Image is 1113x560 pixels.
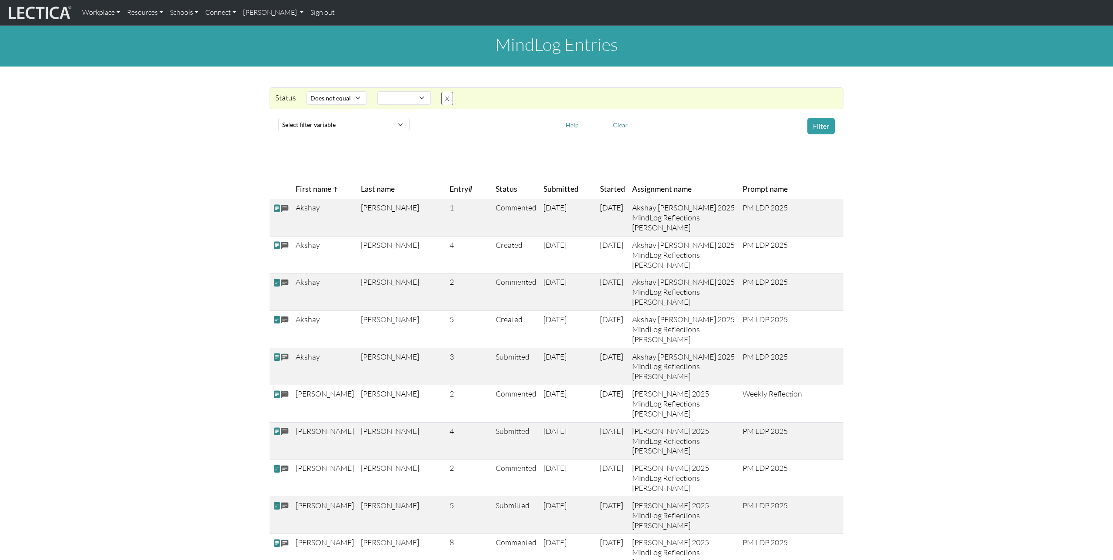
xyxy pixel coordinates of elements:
[629,497,739,534] td: [PERSON_NAME] 2025 MindLog Reflections [PERSON_NAME]
[292,273,357,311] td: Akshay
[273,241,281,250] span: view
[273,278,281,287] span: view
[281,464,289,474] span: comments
[629,460,739,497] td: [PERSON_NAME] 2025 MindLog Reflections [PERSON_NAME]
[270,91,301,105] div: Status
[492,310,540,348] td: Created
[596,273,629,311] td: [DATE]
[273,539,281,548] span: view
[357,273,446,311] td: [PERSON_NAME]
[739,385,843,423] td: Weekly Reflection
[629,385,739,423] td: [PERSON_NAME] 2025 MindLog Reflections [PERSON_NAME]
[543,183,579,195] span: Submitted
[629,310,739,348] td: Akshay [PERSON_NAME] 2025 MindLog Reflections [PERSON_NAME]
[281,427,289,437] span: comments
[540,497,596,534] td: [DATE]
[296,183,338,195] span: First name
[632,183,692,195] span: Assignment name
[357,460,446,497] td: [PERSON_NAME]
[596,236,629,273] td: [DATE]
[629,236,739,273] td: Akshay [PERSON_NAME] 2025 MindLog Reflections [PERSON_NAME]
[123,3,167,22] a: Resources
[540,273,596,311] td: [DATE]
[357,180,446,199] th: Last name
[596,199,629,237] td: [DATE]
[292,497,357,534] td: [PERSON_NAME]
[492,385,540,423] td: Commented
[357,497,446,534] td: [PERSON_NAME]
[739,497,843,534] td: PM LDP 2025
[739,348,843,385] td: PM LDP 2025
[273,501,281,510] span: view
[357,236,446,273] td: [PERSON_NAME]
[240,3,307,22] a: [PERSON_NAME]
[629,273,739,311] td: Akshay [PERSON_NAME] 2025 MindLog Reflections [PERSON_NAME]
[446,236,492,273] td: 4
[562,118,583,132] button: Help
[7,4,72,21] img: lecticalive
[292,385,357,423] td: [PERSON_NAME]
[357,310,446,348] td: [PERSON_NAME]
[596,385,629,423] td: [DATE]
[629,348,739,385] td: Akshay [PERSON_NAME] 2025 MindLog Reflections [PERSON_NAME]
[450,183,489,195] span: Entry#
[441,92,453,105] button: X
[446,460,492,497] td: 2
[273,203,281,213] span: view
[739,310,843,348] td: PM LDP 2025
[743,183,788,195] span: Prompt name
[446,199,492,237] td: 1
[281,203,289,213] span: comments
[562,120,583,129] a: Help
[281,353,289,363] span: comments
[540,385,596,423] td: [DATE]
[739,273,843,311] td: PM LDP 2025
[446,385,492,423] td: 2
[596,348,629,385] td: [DATE]
[540,348,596,385] td: [DATE]
[273,315,281,324] span: view
[596,497,629,534] td: [DATE]
[492,497,540,534] td: Submitted
[492,199,540,237] td: Commented
[357,199,446,237] td: [PERSON_NAME]
[446,310,492,348] td: 5
[446,348,492,385] td: 3
[167,3,202,22] a: Schools
[739,422,843,460] td: PM LDP 2025
[202,3,240,22] a: Connect
[357,422,446,460] td: [PERSON_NAME]
[540,460,596,497] td: [DATE]
[492,236,540,273] td: Created
[807,118,835,134] button: Filter
[596,180,629,199] th: Started
[739,236,843,273] td: PM LDP 2025
[79,3,123,22] a: Workplace
[273,464,281,473] span: view
[739,199,843,237] td: PM LDP 2025
[540,422,596,460] td: [DATE]
[281,501,289,511] span: comments
[307,3,338,22] a: Sign out
[273,427,281,436] span: view
[540,236,596,273] td: [DATE]
[596,460,629,497] td: [DATE]
[292,199,357,237] td: Akshay
[281,241,289,251] span: comments
[281,390,289,400] span: comments
[357,385,446,423] td: [PERSON_NAME]
[292,310,357,348] td: Akshay
[609,118,632,132] button: Clear
[357,348,446,385] td: [PERSON_NAME]
[281,539,289,549] span: comments
[273,353,281,362] span: view
[446,422,492,460] td: 4
[446,497,492,534] td: 5
[629,422,739,460] td: [PERSON_NAME] 2025 MindLog Reflections [PERSON_NAME]
[540,199,596,237] td: [DATE]
[446,273,492,311] td: 2
[492,460,540,497] td: Commented
[540,310,596,348] td: [DATE]
[492,422,540,460] td: Submitted
[273,390,281,399] span: view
